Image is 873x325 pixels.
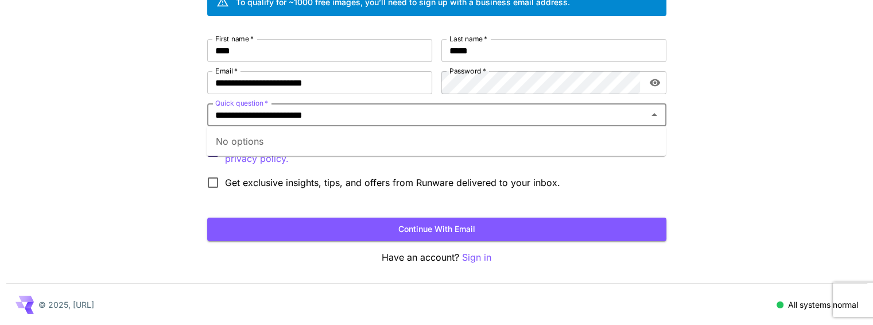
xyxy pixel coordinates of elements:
[462,250,491,265] button: Sign in
[449,34,487,44] label: Last name
[646,107,662,123] button: Close
[215,34,254,44] label: First name
[225,152,289,166] button: By signing up, I acknowledge that I have read and agree to the applicable terms of use and
[38,299,94,311] p: © 2025, [URL]
[207,250,666,265] p: Have an account?
[207,218,666,241] button: Continue with email
[449,66,486,76] label: Password
[225,176,560,189] span: Get exclusive insights, tips, and offers from Runware delivered to your inbox.
[788,299,858,311] p: All systems normal
[215,98,268,108] label: Quick question
[225,152,289,166] p: privacy policy.
[645,72,665,93] button: toggle password visibility
[207,126,666,156] div: No options
[215,66,238,76] label: Email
